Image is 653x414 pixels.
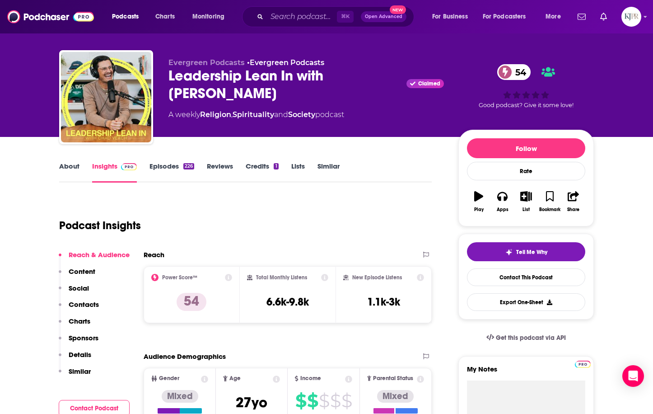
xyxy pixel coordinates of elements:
span: Podcasts [112,10,139,23]
a: Episodes226 [149,162,194,183]
h3: 6.6k-9.8k [266,295,309,309]
label: My Notes [467,365,585,381]
img: Podchaser Pro [121,163,137,170]
p: Charts [69,317,90,325]
div: Search podcasts, credits, & more... [251,6,423,27]
button: Bookmark [538,185,561,218]
p: Contacts [69,300,99,309]
div: A weekly podcast [168,109,344,120]
input: Search podcasts, credits, & more... [267,9,337,24]
span: $ [295,394,306,408]
p: Details [69,350,91,359]
span: 54 [506,64,531,80]
div: 226 [183,163,194,169]
img: Podchaser - Follow, Share and Rate Podcasts [7,8,94,25]
button: Contacts [59,300,99,317]
button: Details [59,350,91,367]
span: , [231,110,233,119]
span: For Podcasters [483,10,526,23]
span: Income [300,376,321,381]
span: Evergreen Podcasts [168,58,245,67]
span: $ [341,394,352,408]
span: New [390,5,406,14]
span: For Business [432,10,468,23]
img: tell me why sparkle [505,249,513,256]
button: Show profile menu [621,7,641,27]
a: Lists [291,162,305,183]
button: Reach & Audience [59,250,130,267]
h3: 1.1k-3k [367,295,400,309]
p: Content [69,267,95,276]
span: Good podcast? Give it some love! [479,102,574,108]
p: Sponsors [69,334,98,342]
a: Get this podcast via API [479,327,573,349]
img: Podchaser Pro [575,361,591,368]
a: Evergreen Podcasts [250,58,324,67]
div: Mixed [162,390,198,403]
h2: New Episode Listens [352,274,402,281]
button: tell me why sparkleTell Me Why [467,242,585,261]
span: $ [319,394,329,408]
button: open menu [426,9,479,24]
button: Sponsors [59,334,98,350]
button: Open AdvancedNew [361,11,406,22]
span: Tell Me Why [516,249,547,256]
button: Apps [490,185,514,218]
a: Spirituality [233,110,274,119]
a: Reviews [207,162,233,183]
h1: Podcast Insights [59,219,141,232]
button: Charts [59,317,90,334]
button: Export One-Sheet [467,293,585,311]
a: 54 [497,64,531,80]
span: ⌘ K [337,11,354,23]
div: Apps [497,207,508,212]
div: Mixed [377,390,414,403]
p: Similar [69,367,91,376]
span: Parental Status [373,376,413,381]
h2: Power Score™ [162,274,197,281]
p: Social [69,284,89,292]
button: List [514,185,538,218]
div: 1 [274,163,278,169]
a: Show notifications dropdown [574,9,589,24]
span: Monitoring [192,10,224,23]
a: Show notifications dropdown [597,9,611,24]
a: Pro website [575,359,591,368]
button: Similar [59,367,91,384]
div: Open Intercom Messenger [622,365,644,387]
h2: Total Monthly Listens [256,274,307,281]
a: About [59,162,79,183]
span: More [546,10,561,23]
span: Open Advanced [365,14,402,19]
button: Play [467,185,490,218]
p: 54 [177,293,206,311]
p: Reach & Audience [69,250,130,259]
a: InsightsPodchaser Pro [92,162,137,183]
span: 27 yo [236,394,267,411]
span: Age [229,376,241,381]
img: Leadership Lean In with Chad Veach [61,52,151,142]
a: Similar [317,162,340,183]
div: Play [474,207,484,212]
a: Society [288,110,315,119]
span: • [247,58,324,67]
div: Bookmark [539,207,560,212]
a: Credits1 [246,162,278,183]
span: $ [307,394,318,408]
button: open menu [477,9,539,24]
a: Charts [149,9,180,24]
span: Logged in as KJPRpodcast [621,7,641,27]
div: 54Good podcast? Give it some love! [458,58,594,114]
h2: Audience Demographics [144,352,226,361]
h2: Reach [144,250,164,259]
a: Contact This Podcast [467,268,585,286]
span: Get this podcast via API [496,334,566,342]
span: $ [330,394,340,408]
span: Gender [159,376,179,381]
span: Charts [155,10,175,23]
button: Share [562,185,585,218]
button: open menu [186,9,236,24]
button: Social [59,284,89,301]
